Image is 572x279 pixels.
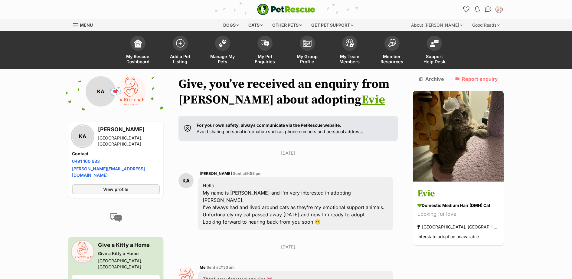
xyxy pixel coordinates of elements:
span: 💌 [109,85,123,98]
img: manage-my-pets-icon-02211641906a0b7f246fdf0571729dbe1e7629f14944591b6c1af311fb30b64b.svg [218,39,227,47]
h3: Give a Kitty a Home [98,241,160,249]
img: Give a Kitty a Home profile pic [116,76,146,107]
div: Hello, My name is [PERSON_NAME] and I'm very interested in adopting [PERSON_NAME]. I've always ha... [198,177,394,230]
a: Report enquiry [455,76,498,82]
img: add-pet-listing-icon-0afa8454b4691262ce3f59096e99ab1cd57d4a30225e0717b998d2c9b9846f56.svg [176,39,185,48]
p: [DATE] [178,150,398,156]
h3: [PERSON_NAME] [98,125,160,134]
a: PetRescue [257,4,315,15]
span: 9:53 pm [246,171,262,176]
span: My Pet Enquiries [251,54,279,64]
span: My Group Profile [294,54,321,64]
div: Other pets [268,19,306,31]
div: Looking for love [417,210,499,218]
span: 7:33 am [220,265,235,270]
span: Member Resources [378,54,406,64]
h4: Contact [72,151,160,157]
span: My Team Members [336,54,363,64]
a: My Group Profile [286,33,328,69]
span: Menu [80,22,93,28]
a: Favourites [462,5,471,14]
p: [DATE] [178,244,398,250]
div: [GEOGRAPHIC_DATA], [GEOGRAPHIC_DATA] [417,223,499,231]
span: Sent at [233,171,262,176]
a: View profile [72,184,160,194]
div: [GEOGRAPHIC_DATA], [GEOGRAPHIC_DATA] [98,258,160,270]
div: Cats [244,19,267,31]
a: Manage My Pets [201,33,244,69]
img: conversation-icon-4a6f8262b818ee0b60e3300018af0b2d0b884aa5de6e9bcb8d3d4eeb1a70a7c4.svg [110,213,122,222]
img: member-resources-icon-8e73f808a243e03378d46382f2149f9095a855e16c252ad45f914b54edf8863c.svg [388,39,396,47]
span: Me [200,265,206,270]
img: Evie [413,91,504,182]
span: Support Help Desk [421,54,448,64]
div: Dogs [219,19,243,31]
div: [GEOGRAPHIC_DATA], [GEOGRAPHIC_DATA] [98,135,160,147]
a: Menu [73,19,97,30]
img: Give a Kitty a Home profile pic [72,241,93,262]
a: Support Help Desk [413,33,456,69]
span: Sent at [207,265,235,270]
div: Get pet support [307,19,358,31]
a: Conversations [483,5,493,14]
div: KA [178,173,194,188]
a: My Rescue Dashboard [117,33,159,69]
img: pet-enquiries-icon-7e3ad2cf08bfb03b45e93fb7055b45f3efa6380592205ae92323e6603595dc1f.svg [261,40,269,47]
img: group-profile-icon-3fa3cf56718a62981997c0bc7e787c4b2cf8bcc04b72c1350f741eb67cf2f40e.svg [303,40,312,47]
strong: For your own safety, always communicate via the PetRescue website. [197,123,341,128]
img: dashboard-icon-eb2f2d2d3e046f16d808141f083e7271f6b2e854fb5c12c21221c1fb7104beca.svg [134,39,142,48]
a: Archive [419,76,444,82]
div: Good Reads [468,19,504,31]
span: Interstate adoption unavailable [417,234,479,239]
span: View profile [103,186,128,192]
a: [PERSON_NAME][EMAIL_ADDRESS][DOMAIN_NAME] [72,166,145,178]
a: 0491 160 683 [72,159,100,164]
button: Notifications [472,5,482,14]
img: logo-e224e6f780fb5917bec1dbf3a21bbac754714ae5b6737aabdf751b685950b380.svg [257,4,315,15]
ul: Account quick links [462,5,504,14]
a: My Team Members [328,33,371,69]
a: Evie [361,92,385,107]
div: Domestic Medium Hair (DMH) Cat [417,202,499,209]
img: chat-41dd97257d64d25036548639549fe6c8038ab92f7586957e7f3b1b290dea8141.svg [485,6,491,12]
p: Avoid sharing personal information such as phone numbers and personal address. [197,122,363,135]
div: KA [86,76,116,107]
button: My account [494,5,504,14]
a: Member Resources [371,33,413,69]
img: team-members-icon-5396bd8760b3fe7c0b43da4ab00e1e3bb1a5d9ba89233759b79545d2d3fc5d0d.svg [345,39,354,47]
h1: Give, you’ve received an enquiry from [PERSON_NAME] about adopting [178,76,398,108]
span: Manage My Pets [209,54,236,64]
a: Add a Pet Listing [159,33,201,69]
span: Add a Pet Listing [167,54,194,64]
img: notifications-46538b983faf8c2785f20acdc204bb7945ddae34d4c08c2a6579f10ce5e182be.svg [475,6,479,12]
span: [PERSON_NAME] [200,171,232,176]
a: Evie Domestic Medium Hair (DMH) Cat Looking for love [GEOGRAPHIC_DATA], [GEOGRAPHIC_DATA] Interst... [413,183,504,245]
div: About [PERSON_NAME] [407,19,467,31]
img: Give a Kitty a Home profile pic [496,6,502,12]
div: KA [72,126,93,147]
div: Give a Kitty a Home [98,251,160,257]
a: My Pet Enquiries [244,33,286,69]
h3: Evie [417,187,499,201]
span: My Rescue Dashboard [124,54,152,64]
img: help-desk-icon-fdf02630f3aa405de69fd3d07c3f3aa587a6932b1a1747fa1d2bba05be0121f9.svg [430,40,439,47]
